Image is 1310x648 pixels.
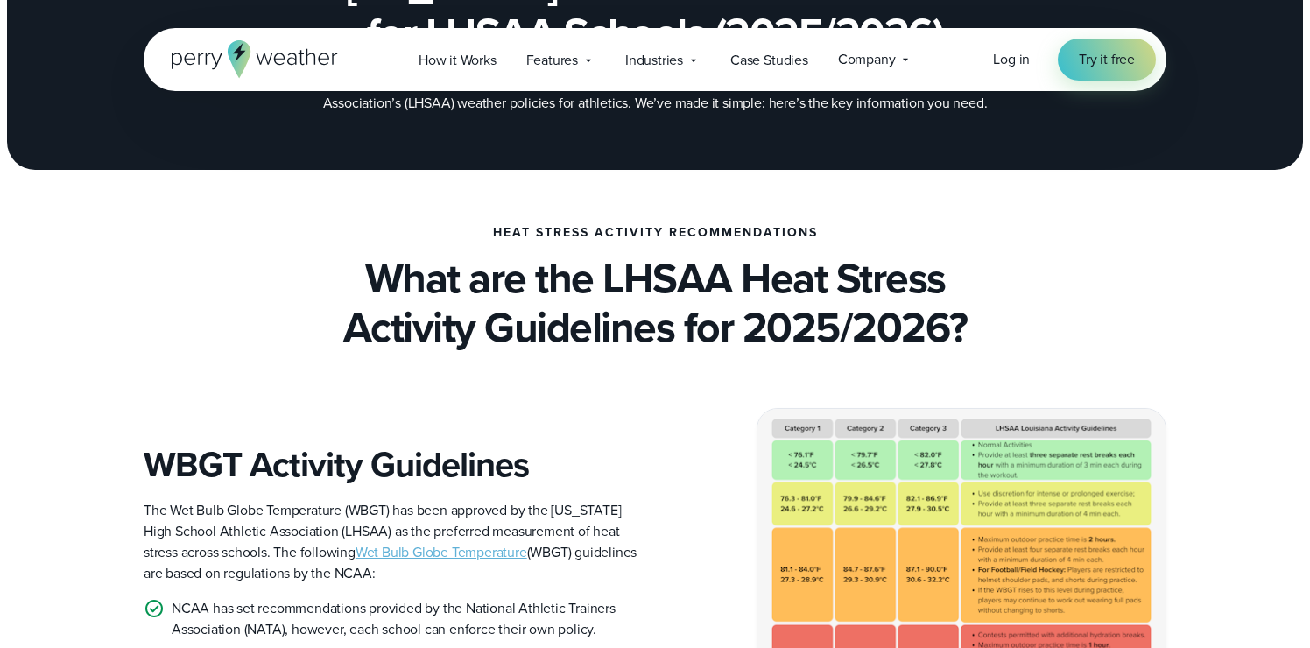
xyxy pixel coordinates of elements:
a: Wet Bulb Globe Temperature [356,542,527,562]
span: Try it free [1079,49,1135,70]
span: Case Studies [730,50,808,71]
a: How it Works [404,42,511,78]
span: How it Works [419,50,497,71]
span: Log in [993,49,1030,69]
a: Log in [993,49,1030,70]
p: The Wet Bulb Globe Temperature (WBGT) has been approved by the [US_STATE] High School Athletic As... [144,500,641,584]
a: Case Studies [715,42,823,78]
h2: What are the LHSAA Heat Stress Activity Guidelines for 2025/2026? [144,254,1166,352]
p: NCAA has set recommendations provided by the National Athletic Trainers Association (NATA), howev... [172,598,641,640]
span: Industries [625,50,683,71]
span: Company [838,49,896,70]
p: Welcome to the [US_STATE] Weather Policy Guide, a handy resource for the [US_STATE] High School A... [305,72,1005,114]
h3: WBGT Activity Guidelines [144,444,641,486]
h4: Heat Stress Activity Recommendations [493,226,818,240]
span: Features [526,50,578,71]
a: Try it free [1058,39,1156,81]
